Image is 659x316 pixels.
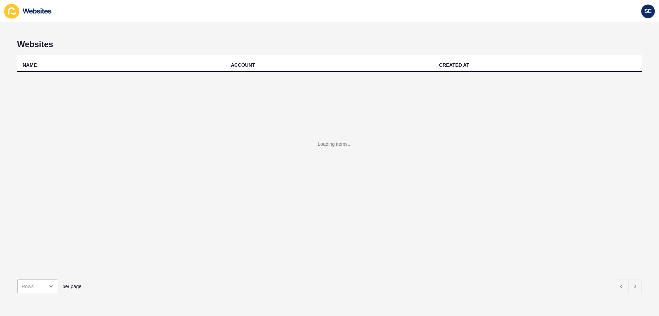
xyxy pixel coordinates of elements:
[62,283,81,290] span: per page
[439,62,469,68] div: CREATED AT
[231,62,255,68] div: ACCOUNT
[318,141,352,148] div: Loading items...
[644,8,651,15] span: SE
[23,62,37,68] div: NAME
[17,280,58,293] div: open menu
[17,40,642,49] h1: Websites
